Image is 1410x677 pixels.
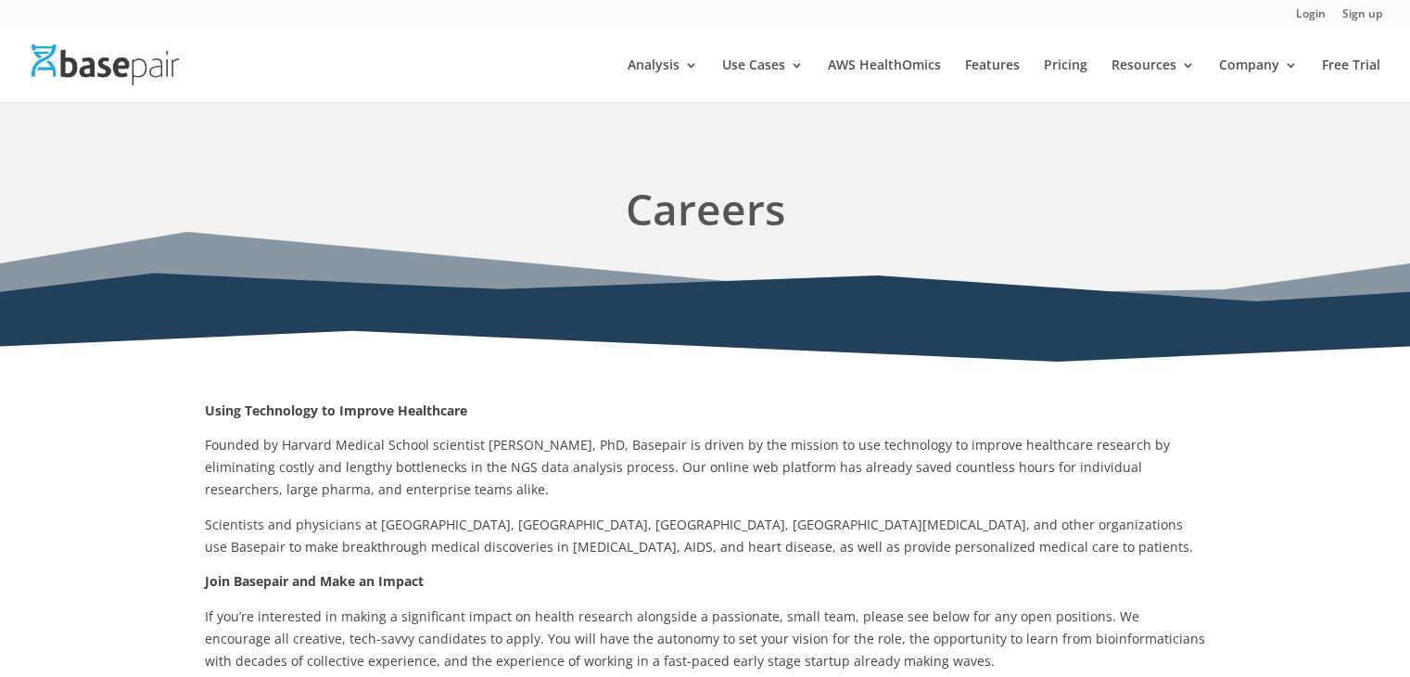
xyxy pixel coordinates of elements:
[828,58,941,102] a: AWS HealthOmics
[1296,8,1326,28] a: Login
[205,572,424,590] strong: Join Basepair and Make an Impact
[205,178,1206,249] h1: Careers
[1219,58,1298,102] a: Company
[965,58,1020,102] a: Features
[32,45,179,84] img: Basepair
[628,58,698,102] a: Analysis
[1044,58,1087,102] a: Pricing
[722,58,804,102] a: Use Cases
[205,516,1193,556] span: Scientists and physicians at [GEOGRAPHIC_DATA], [GEOGRAPHIC_DATA], [GEOGRAPHIC_DATA], [GEOGRAPHIC...
[1342,8,1382,28] a: Sign up
[1322,58,1380,102] a: Free Trial
[205,607,1205,670] span: If you’re interested in making a significant impact on health research alongside a passionate, sm...
[205,436,1170,498] span: Founded by Harvard Medical School scientist [PERSON_NAME], PhD, Basepair is driven by the mission...
[205,402,467,419] strong: Using Technology to Improve Healthcare
[1111,58,1195,102] a: Resources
